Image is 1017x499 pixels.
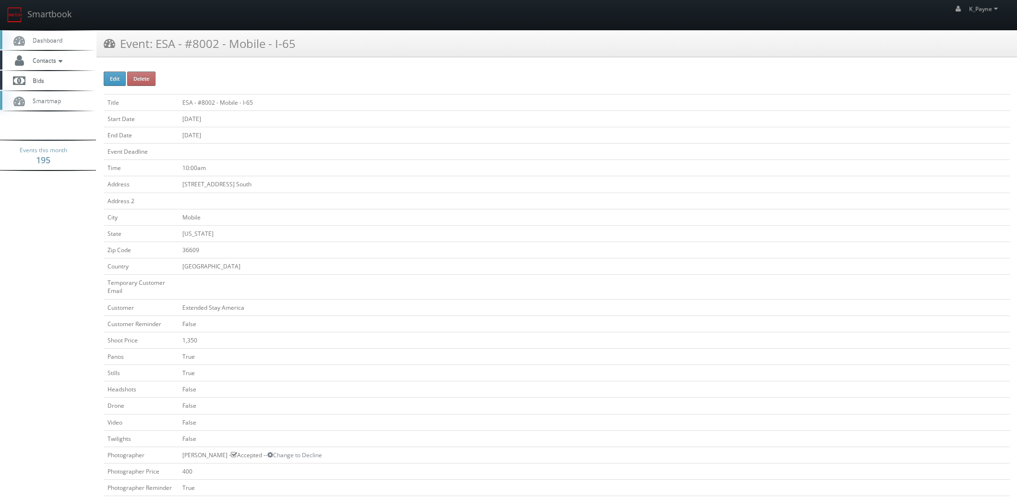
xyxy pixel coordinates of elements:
[104,463,179,479] td: Photographer Price
[104,365,179,381] td: Stills
[179,225,1010,242] td: [US_STATE]
[7,7,23,23] img: smartbook-logo.png
[127,72,156,86] button: Delete
[179,316,1010,332] td: False
[28,36,62,44] span: Dashboard
[179,110,1010,127] td: [DATE]
[179,127,1010,143] td: [DATE]
[20,146,67,155] span: Events this month
[179,348,1010,365] td: True
[28,97,61,105] span: Smartmap
[179,258,1010,275] td: [GEOGRAPHIC_DATA]
[104,35,296,52] h3: Event: ESA - #8002 - Mobile - I-65
[104,348,179,365] td: Panos
[179,430,1010,447] td: False
[179,414,1010,430] td: False
[179,242,1010,258] td: 36609
[104,110,179,127] td: Start Date
[104,316,179,332] td: Customer Reminder
[104,72,126,86] button: Edit
[104,127,179,143] td: End Date
[104,160,179,176] td: Time
[104,193,179,209] td: Address 2
[104,275,179,299] td: Temporary Customer Email
[104,94,179,110] td: Title
[267,451,322,459] a: Change to Decline
[104,209,179,225] td: City
[179,176,1010,193] td: [STREET_ADDRESS] South
[969,5,1001,13] span: K_Payne
[28,76,44,85] span: Bids
[179,398,1010,414] td: False
[179,160,1010,176] td: 10:00am
[179,332,1010,348] td: 1,350
[104,430,179,447] td: Twilights
[36,154,50,166] strong: 195
[104,480,179,496] td: Photographer Reminder
[179,447,1010,463] td: [PERSON_NAME] - Accepted --
[104,258,179,275] td: Country
[104,414,179,430] td: Video
[104,332,179,348] td: Shoot Price
[104,242,179,258] td: Zip Code
[104,144,179,160] td: Event Deadline
[104,447,179,463] td: Photographer
[179,480,1010,496] td: True
[179,463,1010,479] td: 400
[104,381,179,398] td: Headshots
[179,209,1010,225] td: Mobile
[179,94,1010,110] td: ESA - #8002 - Mobile - I-65
[104,299,179,316] td: Customer
[104,176,179,193] td: Address
[179,299,1010,316] td: Extended Stay America
[179,381,1010,398] td: False
[104,225,179,242] td: State
[28,56,65,64] span: Contacts
[104,398,179,414] td: Drone
[179,365,1010,381] td: True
